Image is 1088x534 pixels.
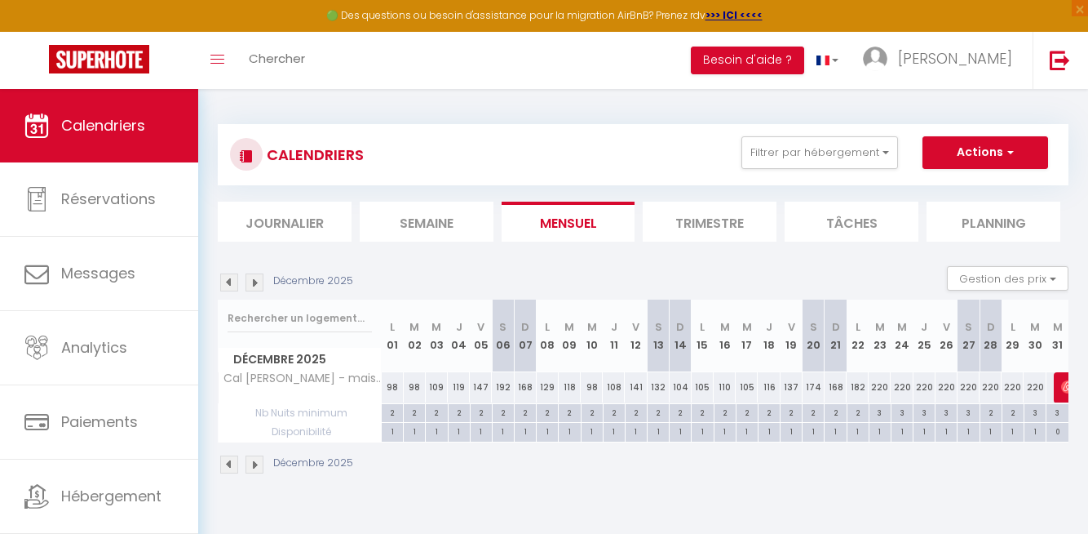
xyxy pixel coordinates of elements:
span: Analytics [61,337,127,358]
div: 1 [958,423,979,438]
div: 1 [449,423,470,438]
div: 1 [692,423,713,438]
div: 3 [913,404,935,420]
button: Besoin d'aide ? [691,47,804,74]
div: 220 [958,372,980,403]
abbr: L [1011,319,1015,335]
th: 31 [1046,300,1068,372]
span: Chercher [249,50,305,67]
th: 23 [869,300,891,372]
div: 2 [626,404,647,420]
div: 2 [426,404,447,420]
th: 28 [980,300,1002,372]
div: 2 [382,404,403,420]
div: 2 [449,404,470,420]
span: Décembre 2025 [219,348,381,372]
th: 11 [603,300,625,372]
th: 12 [625,300,647,372]
th: 30 [1024,300,1046,372]
th: 19 [781,300,803,372]
abbr: D [832,319,840,335]
abbr: V [943,319,950,335]
abbr: M [1030,319,1040,335]
button: Actions [922,136,1048,169]
th: 25 [913,300,935,372]
div: 129 [537,372,559,403]
div: 119 [448,372,470,403]
div: 2 [648,404,669,420]
th: 14 [670,300,692,372]
div: 220 [1002,372,1024,403]
div: 2 [404,404,425,420]
a: >>> ICI <<<< [705,8,763,22]
div: 220 [913,372,935,403]
div: 1 [803,423,824,438]
div: 1 [626,423,647,438]
th: 01 [382,300,404,372]
th: 07 [515,300,537,372]
div: 1 [759,423,780,438]
div: 2 [847,404,869,420]
abbr: L [390,319,395,335]
div: 1 [382,423,403,438]
div: 105 [736,372,758,403]
div: 2 [559,404,580,420]
abbr: L [856,319,860,335]
span: Paiements [61,412,138,432]
div: 3 [958,404,979,420]
th: 10 [581,300,603,372]
span: Nb Nuits minimum [219,404,381,422]
h3: CALENDRIERS [263,136,364,173]
abbr: D [987,319,995,335]
th: 27 [958,300,980,372]
th: 08 [537,300,559,372]
abbr: L [545,319,550,335]
div: 2 [781,404,802,420]
th: 03 [426,300,448,372]
div: 3 [869,404,891,420]
img: Super Booking [49,45,149,73]
div: 220 [869,372,891,403]
div: 1 [604,423,625,438]
div: 2 [670,404,691,420]
div: 1 [935,423,957,438]
div: 116 [758,372,780,403]
div: 182 [847,372,869,403]
abbr: J [921,319,927,335]
li: Mensuel [502,202,635,242]
div: 0 [1046,423,1068,438]
a: ... [PERSON_NAME] [851,32,1033,89]
li: Semaine [360,202,493,242]
span: Réservations [61,189,156,209]
div: 1 [493,423,514,438]
div: 220 [1024,372,1046,403]
div: 1 [670,423,691,438]
div: 118 [559,372,581,403]
th: 18 [758,300,780,372]
div: 1 [1002,423,1024,438]
th: 05 [470,300,492,372]
div: 2 [582,404,603,420]
span: Messages [61,263,135,283]
span: Cal [PERSON_NAME] - maison AHNICH [221,372,384,385]
div: 1 [559,423,580,438]
div: 2 [803,404,824,420]
abbr: M [720,319,730,335]
div: 1 [980,423,1002,438]
abbr: M [431,319,441,335]
div: 1 [847,423,869,438]
div: 2 [471,404,492,420]
div: 1 [714,423,736,438]
div: 147 [470,372,492,403]
div: 1 [913,423,935,438]
div: 1 [781,423,802,438]
div: 1 [736,423,758,438]
div: 1 [1024,423,1046,438]
div: 174 [803,372,825,403]
div: 98 [382,372,404,403]
li: Journalier [218,202,352,242]
th: 24 [891,300,913,372]
div: 3 [891,404,913,420]
li: Tâches [785,202,918,242]
span: [PERSON_NAME] [898,48,1012,69]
